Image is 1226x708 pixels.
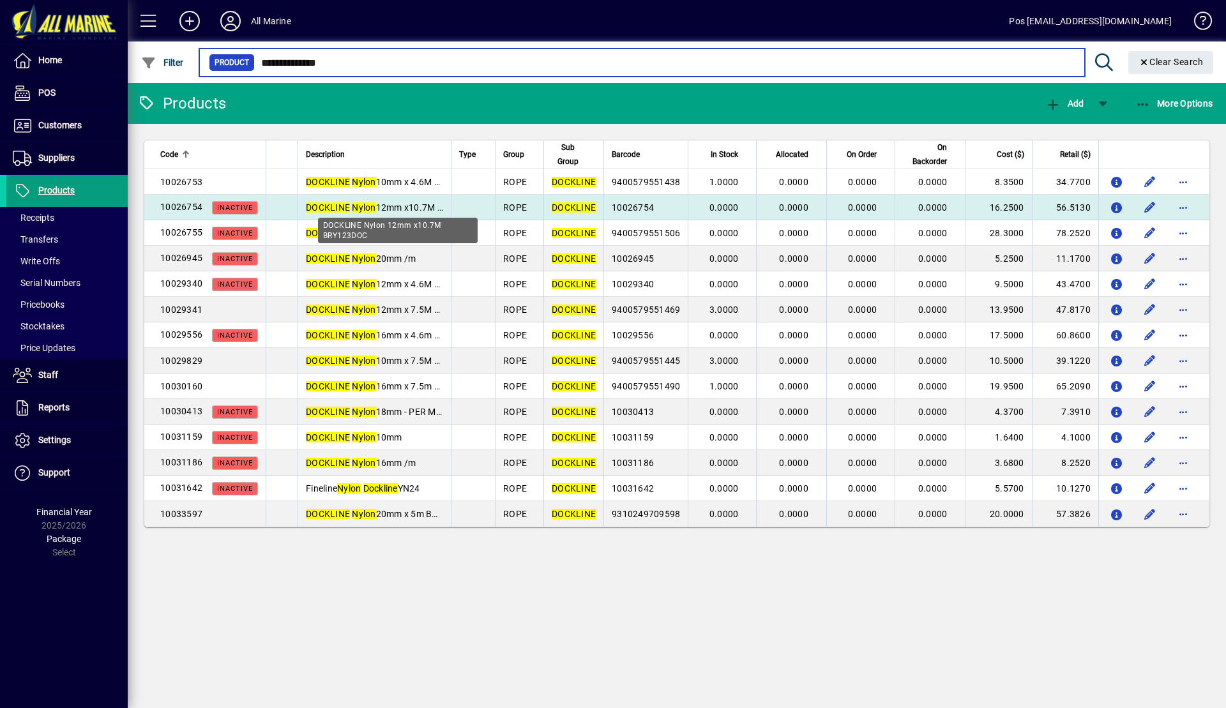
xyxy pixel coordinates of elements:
div: DOCKLINE Nylon 12mm x10.7M BRY123DOC [318,218,478,243]
span: 10031186 [160,457,202,467]
a: Reports [6,392,128,424]
span: 10031642 [612,483,654,493]
span: ROPE [503,177,527,187]
button: Add [169,10,210,33]
em: DOCKLINE [552,432,596,442]
button: More options [1173,504,1193,524]
span: ROPE [503,228,527,238]
span: 12mm x 7.5M BRY122DOC [306,305,485,315]
span: 0.0000 [918,228,948,238]
span: 0.0000 [709,432,739,442]
em: Dockline [363,483,398,493]
span: 10030413 [160,406,202,416]
span: 10030160 [160,381,202,391]
em: DOCKLINE [306,177,350,187]
span: 0.0000 [779,279,808,289]
span: 0.0000 [918,330,948,340]
span: 0.0000 [848,509,877,519]
span: Customers [38,120,82,130]
span: 9400579551438 [612,177,680,187]
button: Edit [1140,453,1160,473]
td: 57.3826 [1032,501,1098,527]
span: 10mm x 7.5M BRY102DOC [306,356,485,366]
span: 16mm /m [306,458,416,468]
span: 9400579551469 [612,305,680,315]
td: 10.1270 [1032,476,1098,501]
span: 0.0000 [779,202,808,213]
span: 1.0000 [709,381,739,391]
em: DOCKLINE [552,228,596,238]
span: Description [306,147,345,162]
span: Inactive [217,255,253,263]
span: Fineline YN24 [306,483,420,493]
span: 0.0000 [709,253,739,264]
span: Inactive [217,485,253,493]
span: Sub Group [552,140,584,169]
button: Edit [1140,376,1160,396]
button: More options [1173,453,1193,473]
span: POS [38,87,56,98]
em: DOCKLINE [306,407,350,417]
button: Edit [1140,274,1160,294]
em: Nylon [352,509,375,519]
td: 47.8170 [1032,297,1098,322]
span: 0.0000 [779,381,808,391]
span: 10031159 [160,432,202,442]
span: 0.0000 [709,228,739,238]
em: Nylon [352,407,375,417]
button: Edit [1140,172,1160,192]
span: 0.0000 [709,407,739,417]
em: DOCKLINE [306,381,350,391]
span: 0.0000 [848,407,877,417]
button: More options [1173,299,1193,320]
em: DOCKLINE [552,202,596,213]
span: On Backorder [903,140,947,169]
em: Nylon [352,202,375,213]
span: Type [459,147,476,162]
span: 10029340 [612,279,654,289]
em: DOCKLINE [306,305,350,315]
span: Receipts [13,213,54,223]
span: Inactive [217,433,253,442]
span: 16mm x 4.6m BRY161DOC [306,330,485,340]
em: Nylon [352,432,375,442]
span: In Stock [711,147,738,162]
a: Transfers [6,229,128,250]
span: 0.0000 [918,305,948,315]
span: ROPE [503,202,527,213]
span: Products [38,185,75,195]
em: DOCKLINE [552,279,596,289]
span: 10033597 [160,509,202,519]
td: 13.9500 [965,297,1031,322]
span: 0.0000 [779,330,808,340]
em: Nylon [352,279,375,289]
button: More options [1173,248,1193,269]
span: 10029341 [160,305,202,315]
span: Clear Search [1139,57,1204,67]
span: Settings [38,435,71,445]
span: 0.0000 [848,356,877,366]
span: 20mm x 5m BRY201DOC [306,509,477,519]
span: ROPE [503,432,527,442]
button: Filter [138,51,187,74]
span: 9310249709598 [612,509,680,519]
span: 0.0000 [779,356,808,366]
span: 0.0000 [848,279,877,289]
span: 0.0000 [918,509,948,519]
span: 0.0000 [918,202,948,213]
em: Nylon [352,458,375,468]
span: 1.0000 [709,177,739,187]
td: 7.3910 [1032,399,1098,425]
span: 0.0000 [848,432,877,442]
span: 0.0000 [918,356,948,366]
em: DOCKLINE [552,509,596,519]
button: More Options [1132,92,1216,115]
span: ROPE [503,407,527,417]
span: 0.0000 [848,305,877,315]
em: DOCKLINE [552,407,596,417]
span: 0.0000 [918,381,948,391]
span: 0.0000 [779,305,808,315]
td: 34.7700 [1032,169,1098,195]
span: Inactive [217,408,253,416]
a: Pricebooks [6,294,128,315]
